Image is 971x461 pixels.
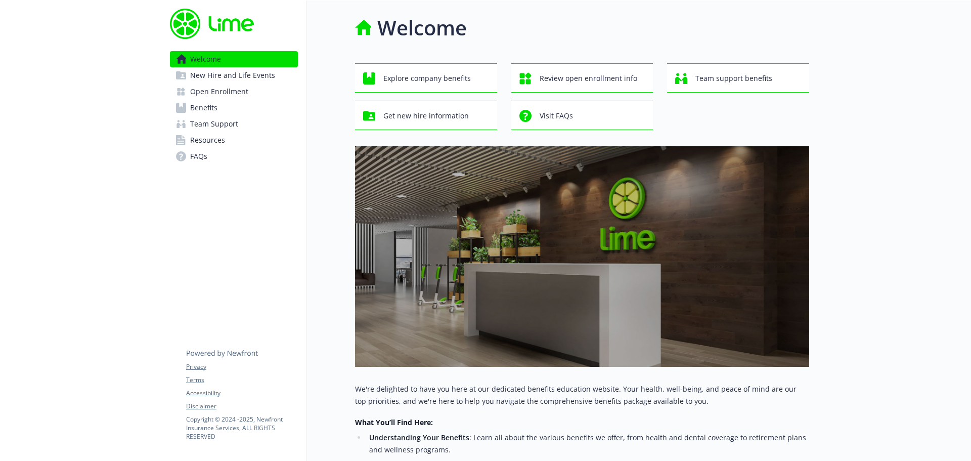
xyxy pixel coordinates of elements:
[355,63,497,93] button: Explore company benefits
[377,13,467,43] h1: Welcome
[186,389,297,398] a: Accessibility
[170,132,298,148] a: Resources
[355,383,809,407] p: We're delighted to have you here at our dedicated benefits education website. Your health, well-b...
[170,51,298,67] a: Welcome
[190,100,217,116] span: Benefits
[540,106,573,125] span: Visit FAQs
[186,375,297,385] a: Terms
[186,415,297,441] p: Copyright © 2024 - 2025 , Newfront Insurance Services, ALL RIGHTS RESERVED
[667,63,809,93] button: Team support benefits
[170,83,298,100] a: Open Enrollment
[190,148,207,164] span: FAQs
[355,101,497,130] button: Get new hire information
[190,67,275,83] span: New Hire and Life Events
[190,51,221,67] span: Welcome
[383,69,471,88] span: Explore company benefits
[540,69,637,88] span: Review open enrollment info
[190,132,225,148] span: Resources
[190,116,238,132] span: Team Support
[186,362,297,371] a: Privacy
[190,83,248,100] span: Open Enrollment
[170,67,298,83] a: New Hire and Life Events
[511,101,653,130] button: Visit FAQs
[366,432,809,456] li: : Learn all about the various benefits we offer, from health and dental coverage to retirement pl...
[369,433,469,442] strong: Understanding Your Benefits
[186,402,297,411] a: Disclaimer
[511,63,653,93] button: Review open enrollment info
[355,417,433,427] strong: What You’ll Find Here:
[383,106,469,125] span: Get new hire information
[170,148,298,164] a: FAQs
[170,100,298,116] a: Benefits
[695,69,772,88] span: Team support benefits
[355,146,809,367] img: overview page banner
[170,116,298,132] a: Team Support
